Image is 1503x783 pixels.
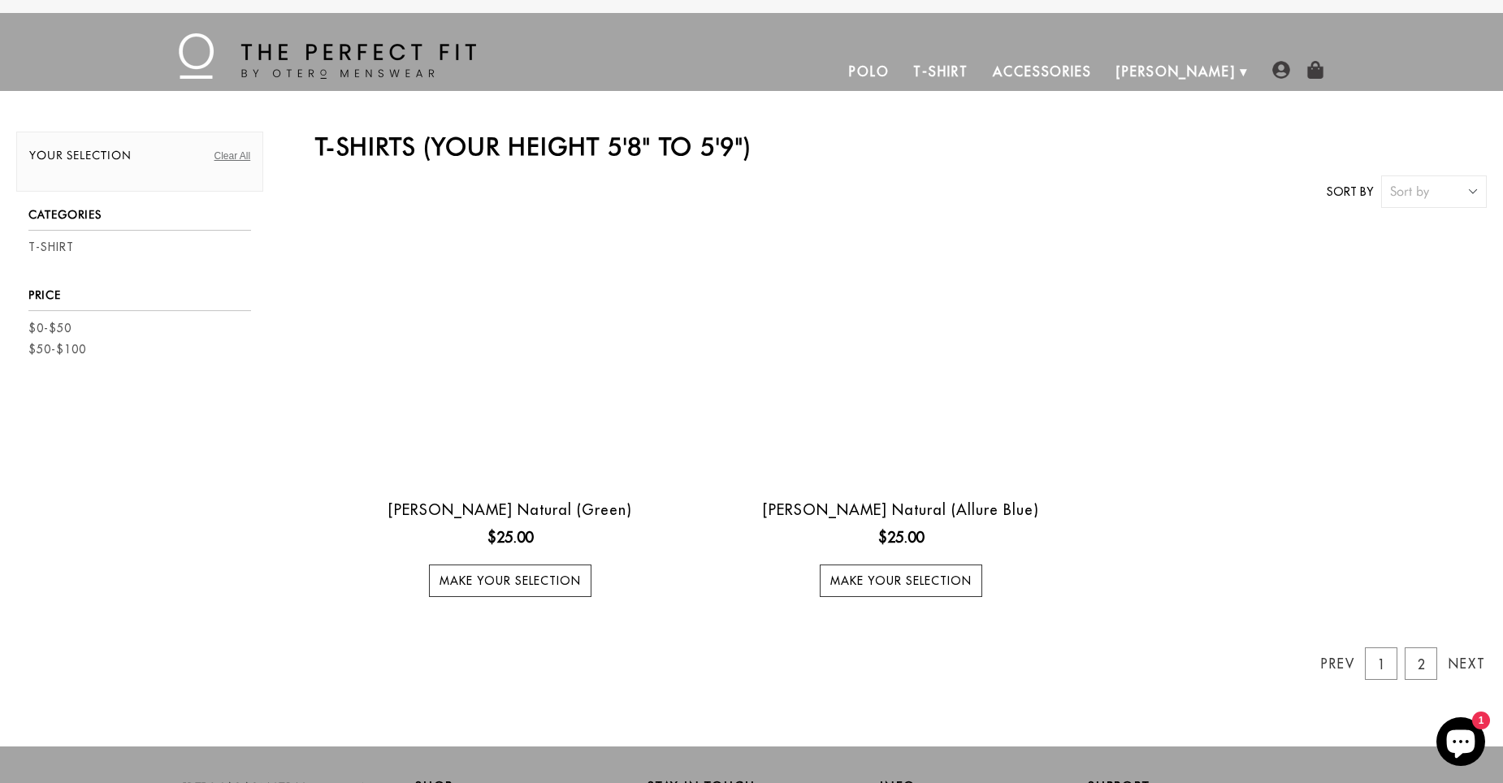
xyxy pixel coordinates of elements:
[28,239,74,256] a: T-Shirt
[837,52,902,91] a: Polo
[710,233,1093,477] a: Otero Natural (Allure Blue)
[28,320,71,337] a: $0-$50
[315,132,1487,161] h2: T-Shirts (Your height 5'8" to 5'9")
[28,341,86,358] a: $50-$100
[388,500,632,519] a: [PERSON_NAME] Natural (Green)
[1327,184,1373,201] label: Sort by
[319,233,702,477] a: Otero Natural (Green)
[763,500,1039,519] a: [PERSON_NAME] Natural (Allure Blue)
[981,52,1104,91] a: Accessories
[28,208,251,231] h3: Categories
[820,565,982,597] a: Make your selection
[1449,647,1481,680] a: Next
[1432,717,1490,770] inbox-online-store-chat: Shopify online store chat
[1104,52,1248,91] a: [PERSON_NAME]
[878,526,924,548] ins: $25.00
[1306,61,1324,79] img: shopping-bag-icon.png
[28,288,251,311] h3: Price
[214,149,251,163] a: Clear All
[1405,647,1437,680] a: 2
[1321,647,1354,680] a: Prev
[29,149,250,171] h2: Your selection
[901,52,980,91] a: T-Shirt
[1365,647,1397,680] a: 1
[179,33,476,79] img: The Perfect Fit - by Otero Menswear - Logo
[429,565,591,597] a: Make your selection
[1272,61,1290,79] img: user-account-icon.png
[487,526,533,548] ins: $25.00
